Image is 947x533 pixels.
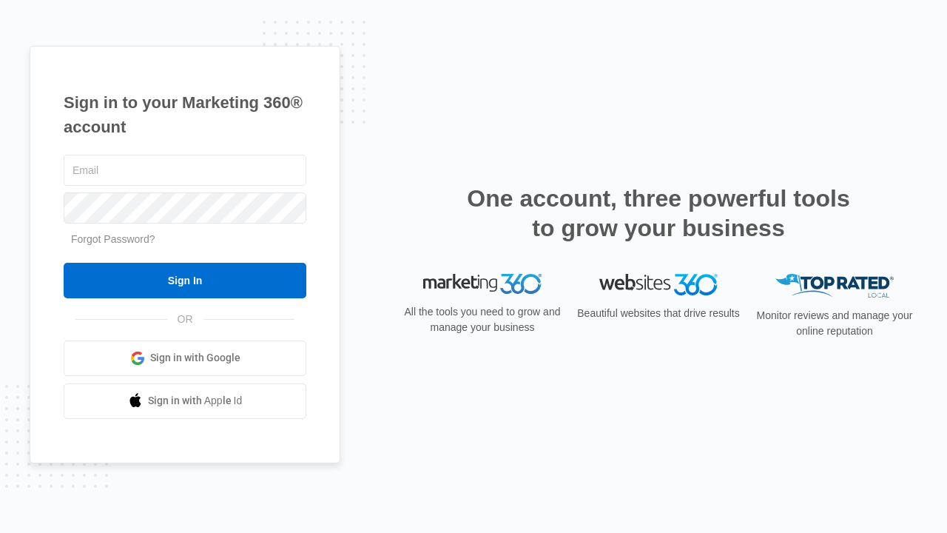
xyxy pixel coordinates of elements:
[576,306,741,321] p: Beautiful websites that drive results
[775,274,894,298] img: Top Rated Local
[599,274,718,295] img: Websites 360
[71,233,155,245] a: Forgot Password?
[64,90,306,139] h1: Sign in to your Marketing 360® account
[64,341,306,376] a: Sign in with Google
[400,304,565,335] p: All the tools you need to grow and manage your business
[462,184,855,243] h2: One account, three powerful tools to grow your business
[167,312,203,327] span: OR
[752,308,917,339] p: Monitor reviews and manage your online reputation
[64,263,306,298] input: Sign In
[64,155,306,186] input: Email
[148,393,243,409] span: Sign in with Apple Id
[423,274,542,295] img: Marketing 360
[64,383,306,419] a: Sign in with Apple Id
[150,350,240,366] span: Sign in with Google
